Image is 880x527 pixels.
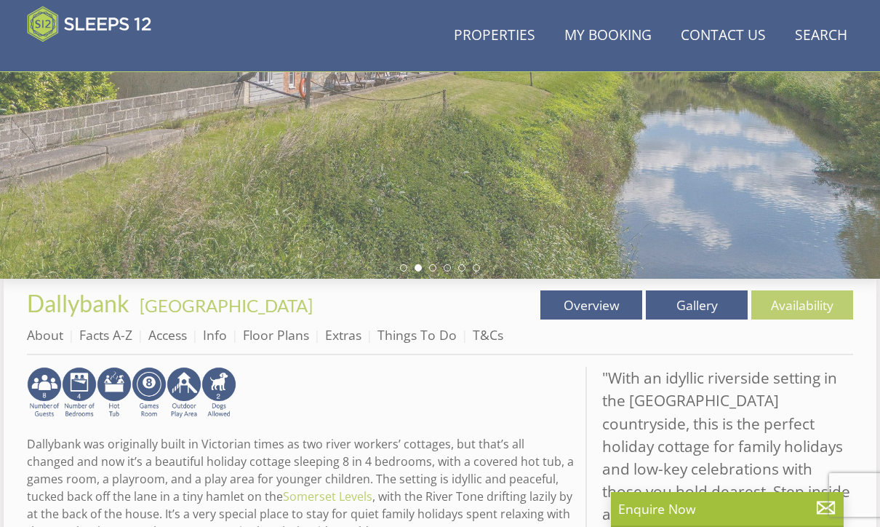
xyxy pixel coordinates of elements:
[789,20,853,52] a: Search
[20,51,172,63] iframe: Customer reviews powered by Trustpilot
[134,295,313,316] span: -
[646,290,748,320] a: Gallery
[140,295,313,316] a: [GEOGRAPHIC_DATA]
[27,289,129,317] span: Dallybank
[675,20,772,52] a: Contact Us
[27,289,134,317] a: Dallybank
[473,326,503,344] a: T&Cs
[27,367,62,419] img: AD_4nXePZcjVOS2qYbzuZ7GUMik2sUOoY6QSRa3heHpx_VoQmkKRZwh5wA6y75ii0OFkGCZBnEWx-zscKe10RMapWwzPV0UHf...
[243,326,309,344] a: Floor Plans
[448,20,541,52] a: Properties
[540,290,642,320] a: Overview
[201,367,236,419] img: AD_4nXe7_8LrJK20fD9VNWAdfykBvHkWcczWBt5QOadXbvIwJqtaRaRf-iI0SeDpMmH1MdC9T1Vy22FMXzzjMAvSuTB5cJ7z5...
[79,326,132,344] a: Facts A-Z
[751,290,853,320] a: Availability
[203,326,227,344] a: Info
[167,367,201,419] img: AD_4nXfjdDqPkGBf7Vpi6H87bmAUe5GYCbodrAbU4sf37YN55BCjSXGx5ZgBV7Vb9EJZsXiNVuyAiuJUB3WVt-w9eJ0vaBcHg...
[283,488,372,504] a: Somerset Levels
[559,20,657,52] a: My Booking
[62,367,97,419] img: AD_4nXdH858yhAvv6nPVZY8kb3ttXAlAN7axrOdk7HKfh72mG4KPpu5NUyB_Y5Bk2q2XTh1ABZ_IGTFSIZLvXxffO7xT8Bql_...
[618,499,836,518] p: Enquire Now
[97,367,132,419] img: AD_4nXcpX5uDwed6-YChlrI2BYOgXwgg3aqYHOhRm0XfZB-YtQW2NrmeCr45vGAfVKUq4uWnc59ZmEsEzoF5o39EWARlT1ewO...
[325,326,361,344] a: Extras
[148,326,187,344] a: Access
[377,326,457,344] a: Things To Do
[132,367,167,419] img: AD_4nXdrZMsjcYNLGsKuA84hRzvIbesVCpXJ0qqnwZoX5ch9Zjv73tWe4fnFRs2gJ9dSiUubhZXckSJX_mqrZBmYExREIfryF...
[27,6,152,42] img: Sleeps 12
[27,326,63,344] a: About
